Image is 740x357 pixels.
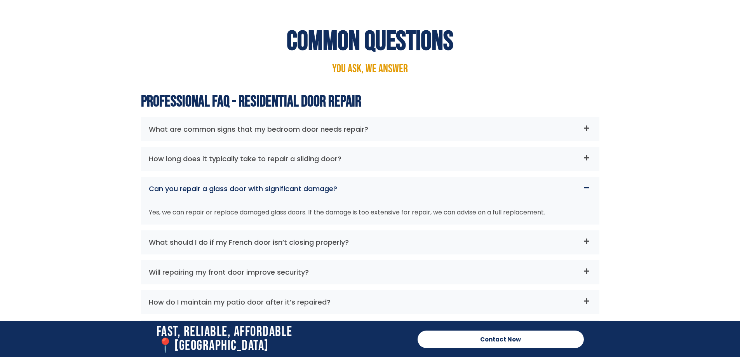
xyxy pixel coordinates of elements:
[141,200,599,225] div: Can you repair a glass door with significant damage?
[141,260,599,284] div: Will repairing my front door improve security?
[480,336,521,342] span: Contact Now
[141,117,599,141] div: What are common signs that my bedroom door needs repair?
[141,177,599,201] div: Can you repair a glass door with significant damage?
[157,325,410,353] h2: Fast, Reliable, Affordable 📍[GEOGRAPHIC_DATA]
[141,94,599,110] h2: Professional FAQ - Residential Door Repair
[149,154,341,164] a: How long does it typically take to repair a sliding door?
[141,320,599,344] div: Do you offer warranties or guarantees on bifold door repairs?
[149,237,349,247] a: What should I do if my French door isn’t closing properly?
[141,290,599,314] div: How do I maintain my patio door after it’s repaired?
[141,147,599,171] div: How long does it typically take to repair a sliding door?
[149,124,368,134] a: What are common signs that my bedroom door needs repair?
[149,297,331,307] a: How do I maintain my patio door after it’s repaired?
[149,267,309,277] a: Will repairing my front door improve security?
[149,184,337,193] a: Can you repair a glass door with significant damage?
[141,63,599,75] p: You Ask, We Answer
[141,28,599,55] h2: Common Questions
[418,331,584,348] a: Contact Now
[141,230,599,254] div: What should I do if my French door isn’t closing properly?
